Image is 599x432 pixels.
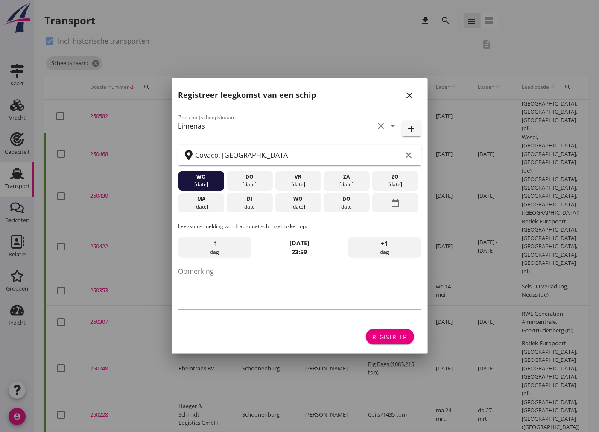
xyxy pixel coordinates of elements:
div: dag [178,237,251,258]
i: clear [404,150,414,160]
div: [DATE] [180,181,222,188]
div: vr [277,173,319,181]
div: [DATE] [229,203,271,211]
i: close [405,90,415,100]
div: zo [374,173,416,181]
div: dag [348,237,421,258]
div: [DATE] [277,181,319,188]
span: +1 [381,239,388,248]
strong: [DATE] [289,239,310,247]
div: [DATE] [229,181,271,188]
div: di [229,195,271,203]
div: [DATE] [326,181,368,188]
h2: Registreer leegkomst van een schip [178,89,316,101]
div: [DATE] [374,181,416,188]
i: add [406,123,417,134]
div: [DATE] [277,203,319,211]
div: za [326,173,368,181]
div: do [229,173,271,181]
i: arrow_drop_down [388,121,398,131]
span: -1 [212,239,217,248]
i: date_range [390,195,400,211]
div: Registreer [373,332,407,341]
strong: 23:59 [292,248,307,256]
textarea: Opmerking [178,264,421,309]
div: wo [180,173,222,181]
p: Leegkomstmelding wordt automatisch ingetrokken op: [178,223,421,230]
div: wo [277,195,319,203]
i: clear [376,121,386,131]
div: ma [180,195,222,203]
input: Zoek op terminal of plaats [196,148,402,162]
button: Registreer [366,329,414,344]
div: [DATE] [180,203,222,211]
input: Zoek op (scheeps)naam [178,119,374,133]
div: [DATE] [326,203,368,211]
div: do [326,195,368,203]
